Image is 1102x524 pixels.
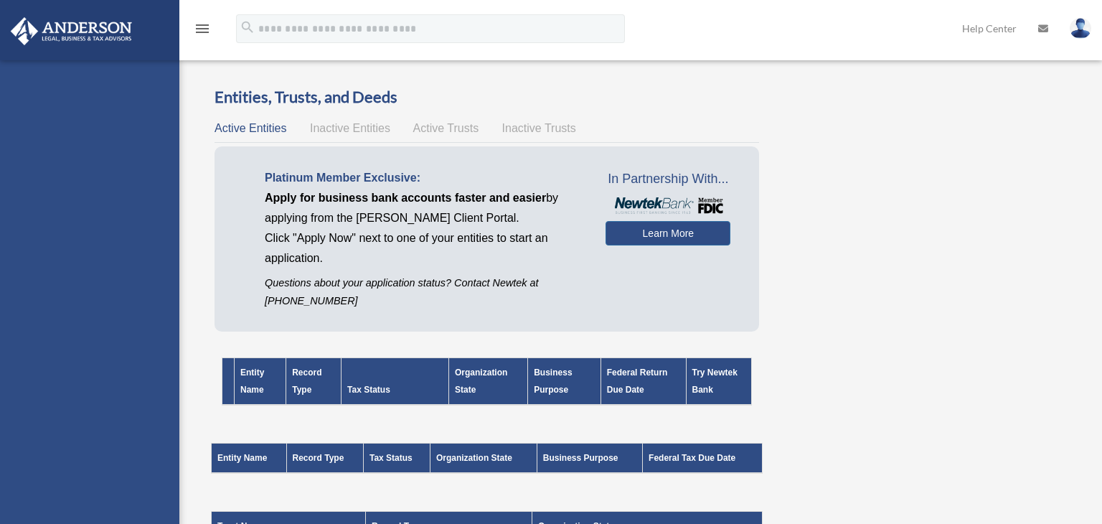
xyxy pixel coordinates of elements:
[286,444,363,474] th: Record Type
[235,358,286,406] th: Entity Name
[1070,18,1091,39] img: User Pic
[692,364,746,398] div: Try Newtek Bank
[240,19,255,35] i: search
[606,221,730,245] a: Learn More
[265,192,546,204] span: Apply for business bank accounts faster and easier
[265,168,584,188] p: Platinum Member Exclusive:
[601,358,686,406] th: Federal Return Due Date
[430,444,537,474] th: Organization State
[613,197,723,214] img: NewtekBankLogoSM.png
[363,444,430,474] th: Tax Status
[449,358,528,406] th: Organization State
[413,122,479,134] span: Active Trusts
[6,17,136,45] img: Anderson Advisors Platinum Portal
[212,444,287,474] th: Entity Name
[537,444,642,474] th: Business Purpose
[643,444,763,474] th: Federal Tax Due Date
[286,358,342,406] th: Record Type
[194,20,211,37] i: menu
[502,122,576,134] span: Inactive Trusts
[215,86,759,108] h3: Entities, Trusts, and Deeds
[606,168,730,191] span: In Partnership With...
[265,274,584,310] p: Questions about your application status? Contact Newtek at [PHONE_NUMBER]
[194,25,211,37] a: menu
[342,358,449,406] th: Tax Status
[265,188,584,228] p: by applying from the [PERSON_NAME] Client Portal.
[265,228,584,268] p: Click "Apply Now" next to one of your entities to start an application.
[215,122,286,134] span: Active Entities
[528,358,601,406] th: Business Purpose
[310,122,390,134] span: Inactive Entities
